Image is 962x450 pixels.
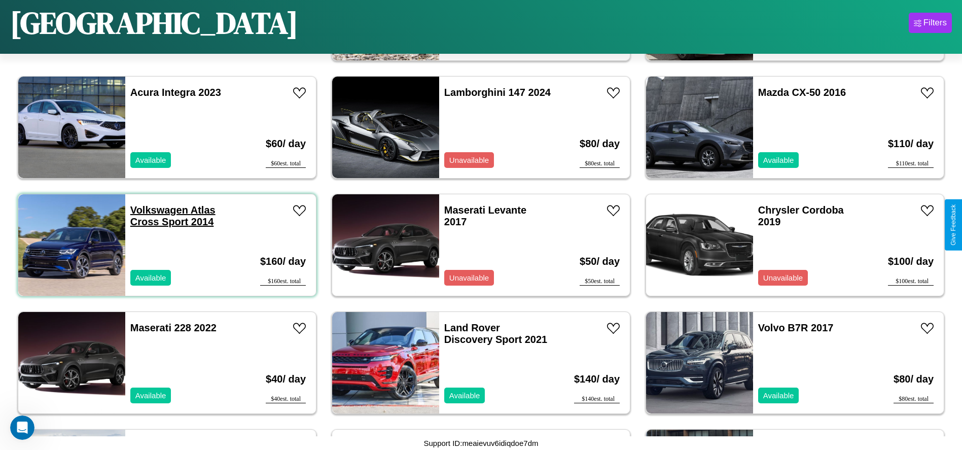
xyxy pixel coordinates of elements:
div: Filters [923,18,947,28]
h1: [GEOGRAPHIC_DATA] [10,2,298,44]
p: Available [135,271,166,285]
p: Unavailable [763,271,803,285]
h3: $ 160 / day [260,246,306,278]
p: Available [135,153,166,167]
a: Mazda CX-50 2016 [758,87,846,98]
div: $ 80 est. total [580,160,620,168]
div: $ 110 est. total [888,160,934,168]
a: Land Rover Discovery Sport 2021 [444,322,547,345]
h3: $ 140 / day [574,363,620,395]
div: $ 50 est. total [580,278,620,286]
div: $ 40 est. total [266,395,306,403]
button: Filters [909,13,952,33]
p: Unavailable [449,153,489,167]
h3: $ 100 / day [888,246,934,278]
p: Support ID: meaievuv6idiqdoe7dm [424,436,539,450]
iframe: Intercom live chat [10,416,34,440]
p: Unavailable [449,271,489,285]
a: Volkswagen Atlas Cross Sport 2014 [130,204,216,227]
div: $ 60 est. total [266,160,306,168]
h3: $ 50 / day [580,246,620,278]
h3: $ 60 / day [266,128,306,160]
h3: $ 110 / day [888,128,934,160]
a: Chrysler Cordoba 2019 [758,204,844,227]
p: Available [763,153,794,167]
p: Available [135,389,166,402]
a: Maserati Levante 2017 [444,204,526,227]
div: Give Feedback [950,204,957,246]
a: Lamborghini 147 2024 [444,87,551,98]
h3: $ 40 / day [266,363,306,395]
p: Available [449,389,480,402]
div: $ 100 est. total [888,278,934,286]
div: $ 140 est. total [574,395,620,403]
div: $ 160 est. total [260,278,306,286]
h3: $ 80 / day [580,128,620,160]
div: $ 80 est. total [894,395,934,403]
a: Volvo B7R 2017 [758,322,834,333]
a: Acura Integra 2023 [130,87,221,98]
p: Available [763,389,794,402]
a: Maserati 228 2022 [130,322,217,333]
h3: $ 80 / day [894,363,934,395]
